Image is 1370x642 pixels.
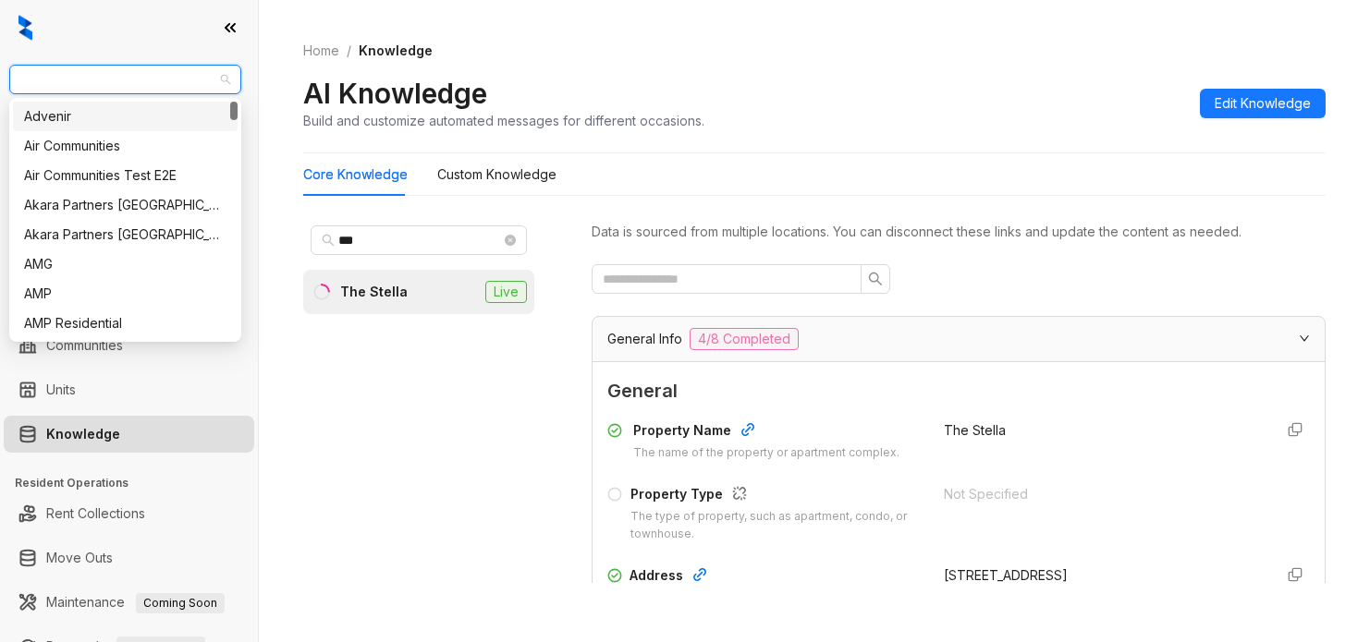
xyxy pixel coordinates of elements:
a: Communities [46,327,123,364]
div: The name of the property or apartment complex. [633,444,899,462]
div: AMG [24,254,226,274]
div: Akara Partners [GEOGRAPHIC_DATA] [24,195,226,215]
div: Advenir [13,102,238,131]
div: Property Type [630,484,922,508]
div: AMP [13,279,238,309]
div: Air Communities Test E2E [13,161,238,190]
span: Unified Residential [20,66,230,93]
span: close-circle [505,235,516,246]
div: Not Specified [944,484,1258,504]
div: Core Knowledge [303,164,408,185]
div: Air Communities [13,131,238,161]
div: Akara Partners Nashville [13,190,238,220]
div: AMP Residential [13,309,238,338]
span: expanded [1299,333,1310,344]
span: search [322,234,335,247]
div: The Stella [340,282,408,302]
span: General [607,377,1310,406]
div: Advenir [24,106,226,127]
div: Property Name [633,420,899,444]
a: Knowledge [46,416,120,453]
div: AMP [24,284,226,304]
a: Home [300,41,343,61]
div: Custom Knowledge [437,164,557,185]
div: AMG [13,249,238,279]
li: Knowledge [4,416,254,453]
div: Air Communities [24,136,226,156]
img: logo [18,15,32,41]
div: The type of property, such as apartment, condo, or townhouse. [630,508,922,543]
div: General Info4/8 Completed [593,317,1325,361]
li: Leads [4,124,254,161]
div: AMP Residential [24,313,226,333]
li: Collections [4,248,254,285]
a: Units [46,371,76,408]
div: Build and customize automated messages for different occasions. [303,111,704,130]
span: Coming Soon [136,593,225,613]
span: 4/8 Completed [690,328,799,350]
li: Communities [4,327,254,364]
span: General Info [607,329,682,349]
div: Akara Partners Phoenix [13,220,238,249]
a: Move Outs [46,539,113,576]
span: Edit Knowledge [1215,93,1311,114]
li: Leasing [4,203,254,240]
li: Units [4,371,254,408]
div: Data is sourced from multiple locations. You can disconnect these links and update the content as... [592,222,1326,242]
span: Knowledge [359,42,433,58]
li: Move Outs [4,539,254,576]
div: [STREET_ADDRESS] [944,565,1258,586]
li: / [347,41,351,61]
li: Maintenance [4,584,254,621]
span: Live [485,281,527,303]
div: Air Communities Test E2E [24,165,226,186]
h3: Resident Operations [15,475,258,491]
h2: AI Knowledge [303,76,487,111]
div: Akara Partners [GEOGRAPHIC_DATA] [24,224,226,245]
span: The Stella [944,422,1006,438]
li: Rent Collections [4,495,254,532]
button: Edit Knowledge [1200,89,1326,118]
a: Rent Collections [46,495,145,532]
div: Address [630,565,922,589]
span: search [868,272,883,286]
